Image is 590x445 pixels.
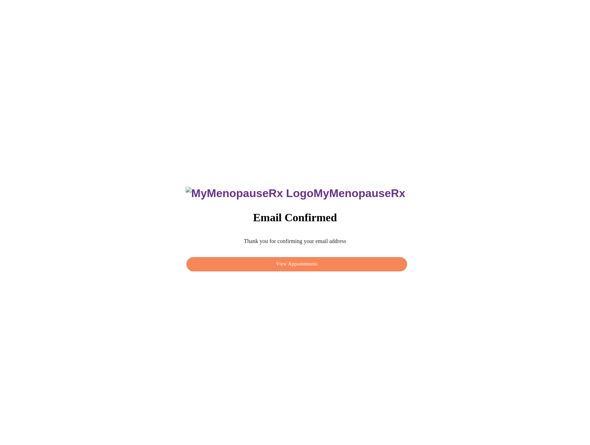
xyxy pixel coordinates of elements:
[194,260,399,269] span: View Appointments
[186,257,407,271] button: View Appointments
[185,238,405,244] p: Thank you for confirming your email address
[185,211,405,224] h3: Email Confirmed
[186,187,405,200] h3: MyMenopauseRx
[185,259,409,265] a: View Appointments
[186,187,313,200] img: MyMenopauseRx Logo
